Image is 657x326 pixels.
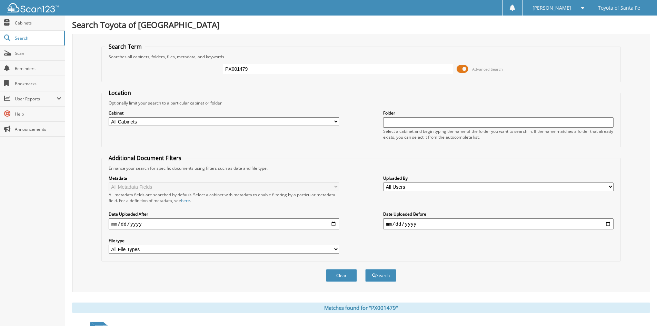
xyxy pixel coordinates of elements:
[383,110,614,116] label: Folder
[15,96,57,102] span: User Reports
[15,35,60,41] span: Search
[109,211,339,217] label: Date Uploaded After
[72,19,650,30] h1: Search Toyota of [GEOGRAPHIC_DATA]
[15,20,61,26] span: Cabinets
[109,175,339,181] label: Metadata
[105,100,617,106] div: Optionally limit your search to a particular cabinet or folder
[383,218,614,229] input: end
[109,218,339,229] input: start
[105,54,617,60] div: Searches all cabinets, folders, files, metadata, and keywords
[15,66,61,71] span: Reminders
[383,175,614,181] label: Uploaded By
[109,110,339,116] label: Cabinet
[326,269,357,282] button: Clear
[15,50,61,56] span: Scan
[105,89,135,97] legend: Location
[181,198,190,204] a: here
[383,211,614,217] label: Date Uploaded Before
[7,3,59,12] img: scan123-logo-white.svg
[109,238,339,244] label: File type
[15,126,61,132] span: Announcements
[383,128,614,140] div: Select a cabinet and begin typing the name of the folder you want to search in. If the name match...
[109,192,339,204] div: All metadata fields are searched by default. Select a cabinet with metadata to enable filtering b...
[532,6,571,10] span: [PERSON_NAME]
[365,269,396,282] button: Search
[105,165,617,171] div: Enhance your search for specific documents using filters such as date and file type.
[598,6,640,10] span: Toyota of Santa Fe
[105,43,145,50] legend: Search Term
[15,81,61,87] span: Bookmarks
[72,303,650,313] div: Matches found for "PX001479"
[472,67,503,72] span: Advanced Search
[15,111,61,117] span: Help
[105,154,185,162] legend: Additional Document Filters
